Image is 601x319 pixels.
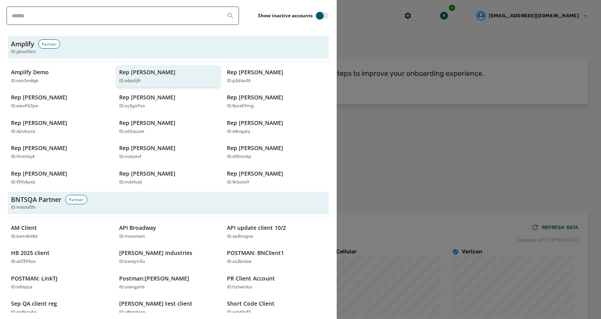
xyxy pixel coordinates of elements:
[8,141,113,163] button: Rep [PERSON_NAME]ID:i9vmilq4
[11,309,37,316] p: ID: on8kgybs
[119,68,175,76] p: Rep [PERSON_NAME]
[227,170,283,178] p: Rep [PERSON_NAME]
[119,170,175,178] p: Rep [PERSON_NAME]
[11,68,49,76] p: Amplify Demo
[227,258,252,265] p: ID: xs2bciow
[11,78,39,84] p: ID: oyn3m8gk
[11,258,36,265] p: ID: ocf395ov
[11,103,38,110] p: ID: ewo953pe
[119,275,189,282] p: Postman:[PERSON_NAME]
[119,93,175,101] p: Rep [PERSON_NAME]
[227,249,284,257] p: POSTMAN: BNClient1
[224,141,329,163] button: Rep [PERSON_NAME]ID:dt5isn6p
[227,224,286,232] p: API update client 10/2
[116,297,221,319] button: [PERSON_NAME] test clientID:v8kmhjqe
[38,39,60,49] div: Partner
[8,192,329,214] button: BNTSQA PartnerPartnerID:mastof2n
[227,309,251,316] p: ID: wrid9yf3
[224,90,329,113] button: Rep [PERSON_NAME]ID:fpza59mg
[224,246,329,268] button: POSTMAN: BNClient1ID:xs2bciow
[11,119,67,127] p: Rep [PERSON_NAME]
[11,249,50,257] p: HB 2025 client
[8,271,113,294] button: POSTMAN: LinkTJID:lxfoyjuz
[116,116,221,138] button: Rep [PERSON_NAME]ID:y65quzer
[116,271,221,294] button: Postman:[PERSON_NAME]ID:ulangphb
[119,300,192,308] p: [PERSON_NAME] test client
[119,233,145,240] p: ID: rrvcwnem
[8,167,113,189] button: Rep [PERSON_NAME]ID:f39j4pxb
[116,167,221,189] button: Rep [PERSON_NAME]ID:rn6ktvjd
[11,204,36,211] span: ID: mastof2n
[11,224,37,232] p: AM Client
[11,170,67,178] p: Rep [PERSON_NAME]
[11,93,67,101] p: Rep [PERSON_NAME]
[119,119,175,127] p: Rep [PERSON_NAME]
[11,128,35,135] p: ID: djrubysd
[224,116,329,138] button: Rep [PERSON_NAME]ID:etkxganj
[11,179,35,186] p: ID: f39j4pxb
[258,13,313,19] label: Show inactive accounts
[116,246,221,268] button: [PERSON_NAME] IndustriesID:bwvjyn3u
[11,195,61,204] h3: BNTSQA Partner
[227,78,251,84] p: ID: p2diov3t
[11,144,67,152] p: Rep [PERSON_NAME]
[116,65,221,88] button: Rep [PERSON_NAME]ID:a4pdijfr
[116,141,221,163] button: Rep [PERSON_NAME]ID:ricdyevf
[227,68,283,76] p: Rep [PERSON_NAME]
[11,275,57,282] p: POSTMAN: LinkTJ
[11,300,57,308] p: Sep QA client reg
[227,154,251,160] p: ID: dt5isn6p
[227,144,283,152] p: Rep [PERSON_NAME]
[119,224,156,232] p: API Broadway
[227,275,275,282] p: PR Client Account
[116,90,221,113] button: Rep [PERSON_NAME]ID:sy3gs9xo
[227,233,253,240] p: ID: yp8nsgxa
[119,284,145,291] p: ID: ulangphb
[11,233,38,240] p: ID: bwn4bt8z
[116,221,221,243] button: API BroadwayID:rrvcwnem
[119,154,141,160] p: ID: ricdyevf
[8,246,113,268] button: HB 2025 clientID:ocf395ov
[8,36,329,59] button: AmplifyPartnerID:gbcoi3zn
[119,128,144,135] p: ID: y65quzer
[8,116,113,138] button: Rep [PERSON_NAME]ID:djrubysd
[119,258,145,265] p: ID: bwvjyn3u
[227,128,250,135] p: ID: etkxganj
[227,93,283,101] p: Rep [PERSON_NAME]
[224,167,329,189] button: Rep [PERSON_NAME]ID:tktucls9
[227,284,252,291] p: ID: hzhernby
[224,297,329,319] button: Short Code ClientID:wrid9yf3
[8,221,113,243] button: AM ClientID:bwn4bt8z
[119,78,141,84] p: ID: a4pdijfr
[119,144,175,152] p: Rep [PERSON_NAME]
[224,271,329,294] button: PR Client AccountID:hzhernby
[11,39,34,49] h3: Amplify
[119,103,145,110] p: ID: sy3gs9xo
[8,297,113,319] button: Sep QA client regID:on8kgybs
[11,154,35,160] p: ID: i9vmilq4
[8,65,113,88] button: Amplify DemoID:oyn3m8gk
[119,309,145,316] p: ID: v8kmhjqe
[119,249,192,257] p: [PERSON_NAME] Industries
[11,49,36,55] span: ID: gbcoi3zn
[8,90,113,113] button: Rep [PERSON_NAME]ID:ewo953pe
[224,65,329,88] button: Rep [PERSON_NAME]ID:p2diov3t
[65,195,87,204] div: Partner
[227,103,254,110] p: ID: fpza59mg
[227,179,249,186] p: ID: tktucls9
[11,284,33,291] p: ID: lxfoyjuz
[224,221,329,243] button: API update client 10/2ID:yp8nsgxa
[227,300,275,308] p: Short Code Client
[227,119,283,127] p: Rep [PERSON_NAME]
[119,179,142,186] p: ID: rn6ktvjd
